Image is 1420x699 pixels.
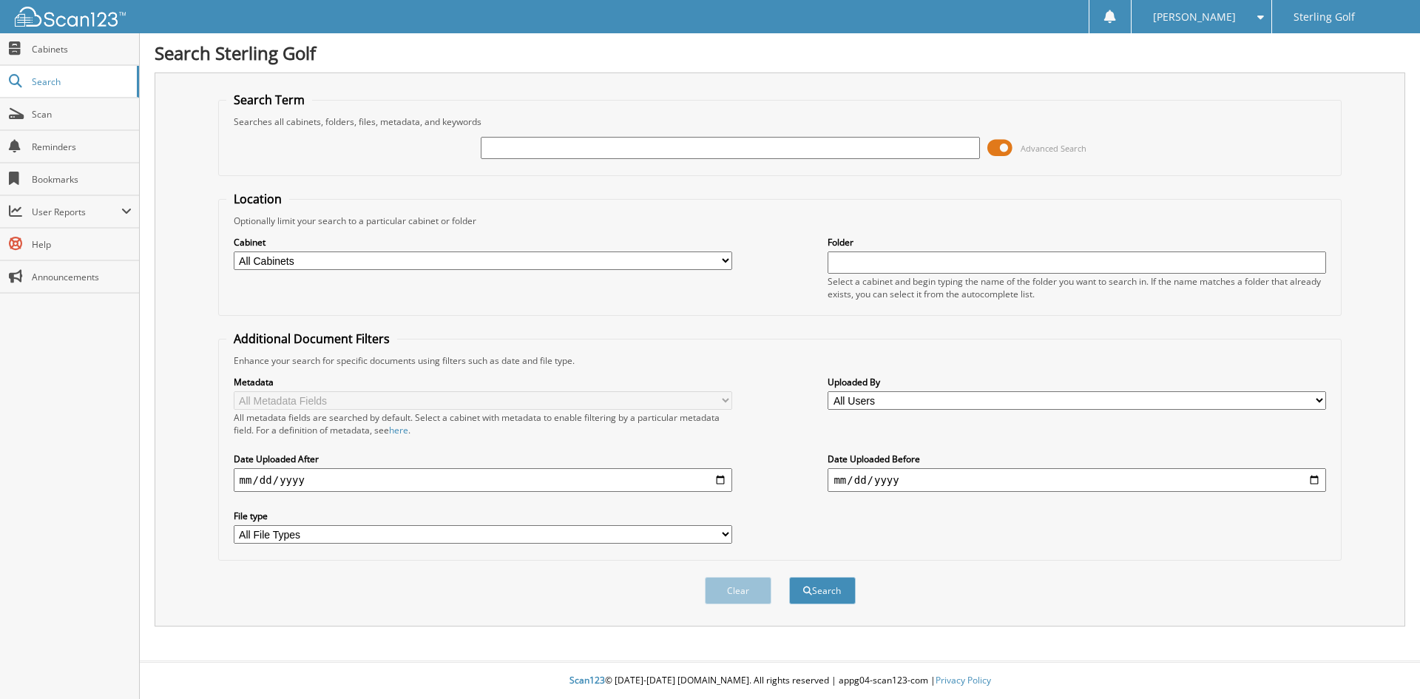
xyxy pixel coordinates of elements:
input: end [828,468,1326,492]
span: Search [32,75,129,88]
span: Cabinets [32,43,132,55]
div: Searches all cabinets, folders, files, metadata, and keywords [226,115,1334,128]
div: Select a cabinet and begin typing the name of the folder you want to search in. If the name match... [828,275,1326,300]
img: scan123-logo-white.svg [15,7,126,27]
div: © [DATE]-[DATE] [DOMAIN_NAME]. All rights reserved | appg04-scan123-com | [140,663,1420,699]
legend: Additional Document Filters [226,331,397,347]
span: Help [32,238,132,251]
label: Date Uploaded Before [828,453,1326,465]
h1: Search Sterling Golf [155,41,1405,65]
input: start [234,468,732,492]
span: Reminders [32,141,132,153]
label: File type [234,510,732,522]
span: [PERSON_NAME] [1153,13,1236,21]
label: Metadata [234,376,732,388]
div: Enhance your search for specific documents using filters such as date and file type. [226,354,1334,367]
label: Uploaded By [828,376,1326,388]
a: Privacy Policy [936,674,991,686]
button: Clear [705,577,771,604]
span: Bookmarks [32,173,132,186]
div: All metadata fields are searched by default. Select a cabinet with metadata to enable filtering b... [234,411,732,436]
a: here [389,424,408,436]
div: Optionally limit your search to a particular cabinet or folder [226,215,1334,227]
label: Folder [828,236,1326,249]
label: Cabinet [234,236,732,249]
legend: Location [226,191,289,207]
iframe: Chat Widget [1346,628,1420,699]
legend: Search Term [226,92,312,108]
span: Advanced Search [1021,143,1086,154]
span: Sterling Golf [1294,13,1355,21]
span: User Reports [32,206,121,218]
label: Date Uploaded After [234,453,732,465]
button: Search [789,577,856,604]
span: Scan [32,108,132,121]
span: Announcements [32,271,132,283]
span: Scan123 [569,674,605,686]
